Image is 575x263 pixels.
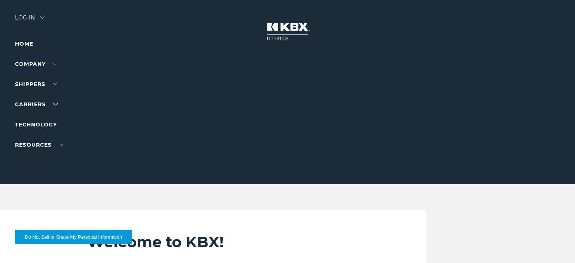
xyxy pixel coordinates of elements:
a: SHIPPERS [15,81,57,88]
a: Carriers [15,101,58,108]
div: Log in [15,15,45,26]
button: Do Not Sell or Share My Personal Information [15,230,132,244]
a: RESOURCES [15,141,64,148]
h2: Welcome to KBX! [87,233,398,251]
a: Company [15,61,58,67]
a: Home [15,40,33,47]
a: Technology [15,121,57,128]
img: arrow [40,16,45,19]
img: kbx logo [259,15,316,48]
